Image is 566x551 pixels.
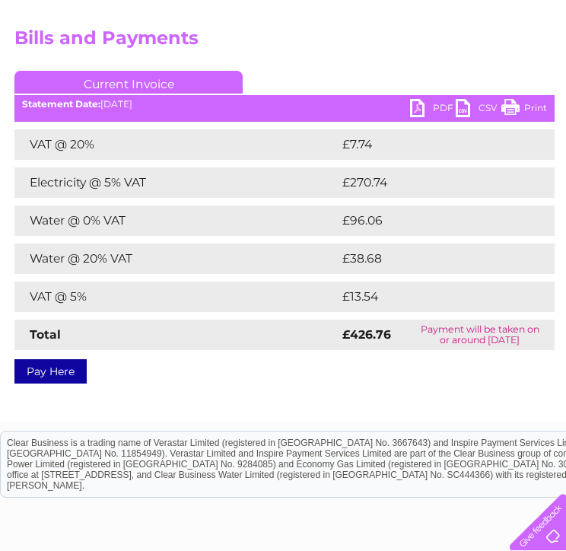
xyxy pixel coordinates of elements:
a: Telecoms [379,65,424,76]
a: Contact [465,65,502,76]
a: Current Invoice [14,71,243,94]
img: logo.png [20,40,97,86]
a: Print [501,99,547,121]
td: Electricity @ 5% VAT [14,167,339,198]
a: Log out [516,65,552,76]
a: CSV [456,99,501,121]
td: Water @ 0% VAT [14,205,339,236]
td: Payment will be taken on or around [DATE] [405,320,555,350]
td: £270.74 [339,167,527,198]
td: Water @ 20% VAT [14,244,339,274]
a: Water [298,65,327,76]
a: Pay Here [14,359,87,384]
td: £7.74 [339,129,518,160]
div: [DATE] [14,99,555,110]
a: Energy [336,65,370,76]
a: Blog [434,65,456,76]
strong: Total [30,327,61,342]
strong: £426.76 [342,327,391,342]
a: 0333 014 3131 [279,8,384,27]
td: £13.54 [339,282,523,312]
a: PDF [410,99,456,121]
td: £38.68 [339,244,525,274]
b: Statement Date: [22,98,100,110]
td: VAT @ 5% [14,282,339,312]
td: VAT @ 20% [14,129,339,160]
td: £96.06 [339,205,525,236]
